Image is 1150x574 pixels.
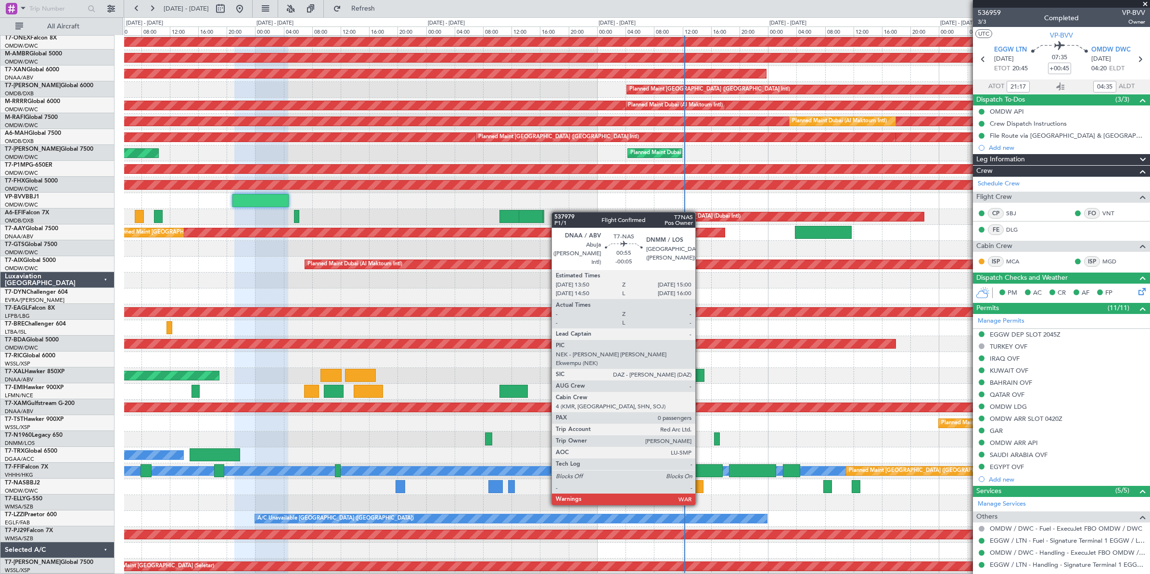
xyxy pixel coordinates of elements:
[5,217,34,224] a: OMDB/DXB
[990,366,1028,375] div: KUWAIT OVF
[994,64,1010,74] span: ETOT
[976,94,1025,105] span: Dispatch To-Dos
[978,179,1020,189] a: Schedule Crew
[5,560,61,565] span: T7-[PERSON_NAME]
[1058,288,1066,298] span: CR
[426,26,455,35] div: 00:00
[5,408,33,415] a: DNAA/ABV
[5,321,25,327] span: T7-BRE
[5,401,75,406] a: T7-XAMGulfstream G-200
[11,19,104,34] button: All Aircraft
[5,337,59,343] a: T7-BDAGlobal 5000
[256,19,294,27] div: [DATE] - [DATE]
[988,224,1004,235] div: FE
[5,528,53,534] a: T7-PJ29Falcon 7X
[198,26,227,35] div: 16:00
[284,26,312,35] div: 04:00
[978,499,1026,509] a: Manage Services
[478,130,639,144] div: Planned Maint [GEOGRAPHIC_DATA] ([GEOGRAPHIC_DATA] Intl)
[989,475,1145,483] div: Add new
[5,35,57,41] a: T7-ONEXFalcon 8X
[1084,208,1100,219] div: FO
[29,1,85,16] input: Trip Number
[5,35,30,41] span: T7-ONEX
[5,233,33,240] a: DNAA/ABV
[941,416,1054,430] div: Planned Maint [GEOGRAPHIC_DATA] (Seletar)
[5,258,56,263] a: T7-AIXGlobal 5000
[768,26,796,35] div: 00:00
[976,241,1012,252] span: Cabin Crew
[597,26,626,35] div: 00:00
[5,321,66,327] a: T7-BREChallenger 604
[5,567,30,574] a: WSSL/XSP
[5,74,33,81] a: DNAA/ABV
[628,98,723,113] div: Planned Maint Dubai (Al Maktoum Intl)
[5,369,64,375] a: T7-XALHawker 850XP
[5,67,26,73] span: T7-XAN
[849,464,1000,478] div: Planned Maint [GEOGRAPHIC_DATA] ([GEOGRAPHIC_DATA])
[990,524,1142,533] a: OMDW / DWC - Fuel - ExecuJet FBO OMDW / DWC
[540,26,568,35] div: 16:00
[25,23,102,30] span: All Aircraft
[5,83,61,89] span: T7-[PERSON_NAME]
[5,432,32,438] span: T7-N1960
[369,26,397,35] div: 16:00
[5,242,25,248] span: T7-GTS
[994,54,1014,64] span: [DATE]
[5,42,38,50] a: OMDW/DWC
[227,26,255,35] div: 20:00
[990,391,1024,399] div: QATAR OVF
[5,194,39,200] a: VP-BVVBBJ1
[1007,81,1030,92] input: --:--
[126,19,163,27] div: [DATE] - [DATE]
[5,289,68,295] a: T7-DYNChallenger 604
[990,107,1024,116] div: OMDW API
[1052,53,1067,63] span: 07:35
[5,130,28,136] span: A6-MAH
[1091,64,1107,74] span: 04:20
[5,83,93,89] a: T7-[PERSON_NAME]Global 6000
[796,26,825,35] div: 04:00
[769,19,806,27] div: [DATE] - [DATE]
[5,344,38,352] a: OMDW/DWC
[1115,94,1129,104] span: (3/3)
[5,417,24,422] span: T7-TST
[990,415,1062,423] div: OMDW ARR SLOT 0420Z
[5,353,55,359] a: T7-RICGlobal 6000
[1006,257,1028,266] a: MCA
[1033,288,1042,298] span: AC
[5,210,23,216] span: A6-EFI
[990,330,1061,339] div: EGGW DEP SLOT 2045Z
[5,440,35,447] a: DNMM/LOS
[5,456,34,463] a: DGAA/ACC
[5,471,33,479] a: VHHH/HKG
[5,464,22,470] span: T7-FFI
[1119,82,1135,91] span: ALDT
[990,378,1032,387] div: BAHRAIN OVF
[5,106,38,113] a: OMDW/DWC
[629,82,790,97] div: Planned Maint [GEOGRAPHIC_DATA] ([GEOGRAPHIC_DATA] Intl)
[990,403,1027,411] div: OMDW LDG
[5,162,52,168] a: T7-P1MPG-650ER
[483,26,511,35] div: 08:00
[975,29,992,38] button: UTC
[5,480,26,486] span: T7-NAS
[990,131,1145,140] div: File Route via [GEOGRAPHIC_DATA] & [GEOGRAPHIC_DATA]
[5,424,30,431] a: WSSL/XSP
[1050,30,1073,40] span: VP-BVV
[5,512,25,518] span: T7-LZZI
[990,354,1020,363] div: IRAQ OVF
[5,376,33,383] a: DNAA/ABV
[170,26,198,35] div: 12:00
[1102,257,1124,266] a: MGD
[5,210,49,216] a: A6-EFIFalcon 7X
[1008,288,1017,298] span: PM
[5,297,64,304] a: EVRA/[PERSON_NAME]
[5,392,33,399] a: LFMN/NCE
[5,99,60,104] a: M-RRRRGlobal 6000
[1122,8,1145,18] span: VP-BVV
[976,192,1012,203] span: Flight Crew
[976,166,993,177] span: Crew
[5,99,27,104] span: M-RRRR
[988,82,1004,91] span: ATOT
